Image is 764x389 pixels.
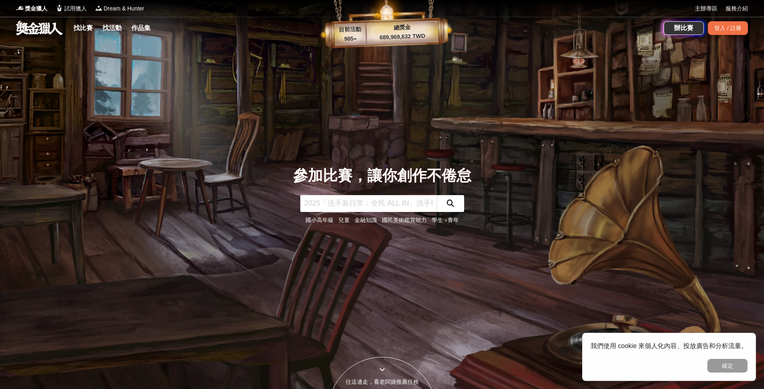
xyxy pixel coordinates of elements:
input: 2025「洗手新日常：全民 ALL IN」洗手歌全台徵選 [300,195,437,212]
span: 試用獵人 [64,4,87,13]
a: 辦比賽 [664,21,704,35]
img: Logo [16,4,24,12]
a: Logo試用獵人 [55,4,87,13]
a: 國小高年級 [306,217,334,223]
p: 目前活動 [334,25,366,35]
a: 學生 [432,217,443,223]
img: Logo [55,4,63,12]
a: 國民美術鑑賞能力 [382,217,427,223]
span: 我們使用 cookie 來個人化內容、投放廣告和分析流量。 [591,342,748,349]
a: Logo獎金獵人 [16,4,47,13]
a: 作品集 [128,22,154,34]
a: 主辦專區 [695,4,717,13]
button: 確定 [707,359,748,373]
span: Dream & Hunter [104,4,144,13]
div: 參加比賽，讓你創作不倦怠 [293,165,471,187]
p: 689,969,632 TWD [366,31,439,42]
img: Logo [95,4,103,12]
div: 登入 / 註冊 [708,21,748,35]
p: 總獎金 [366,22,438,33]
a: 找活動 [99,22,125,34]
a: 服務介紹 [725,4,748,13]
div: 往這邊走，看老闆娘推薦任務 [328,378,436,386]
a: 金融知識 [354,217,377,223]
p: 985 ▴ [334,34,367,44]
span: 獎金獵人 [25,4,47,13]
a: LogoDream & Hunter [95,4,144,13]
a: 找比賽 [70,22,96,34]
a: 青年 [448,217,459,223]
a: 兒童 [338,217,350,223]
